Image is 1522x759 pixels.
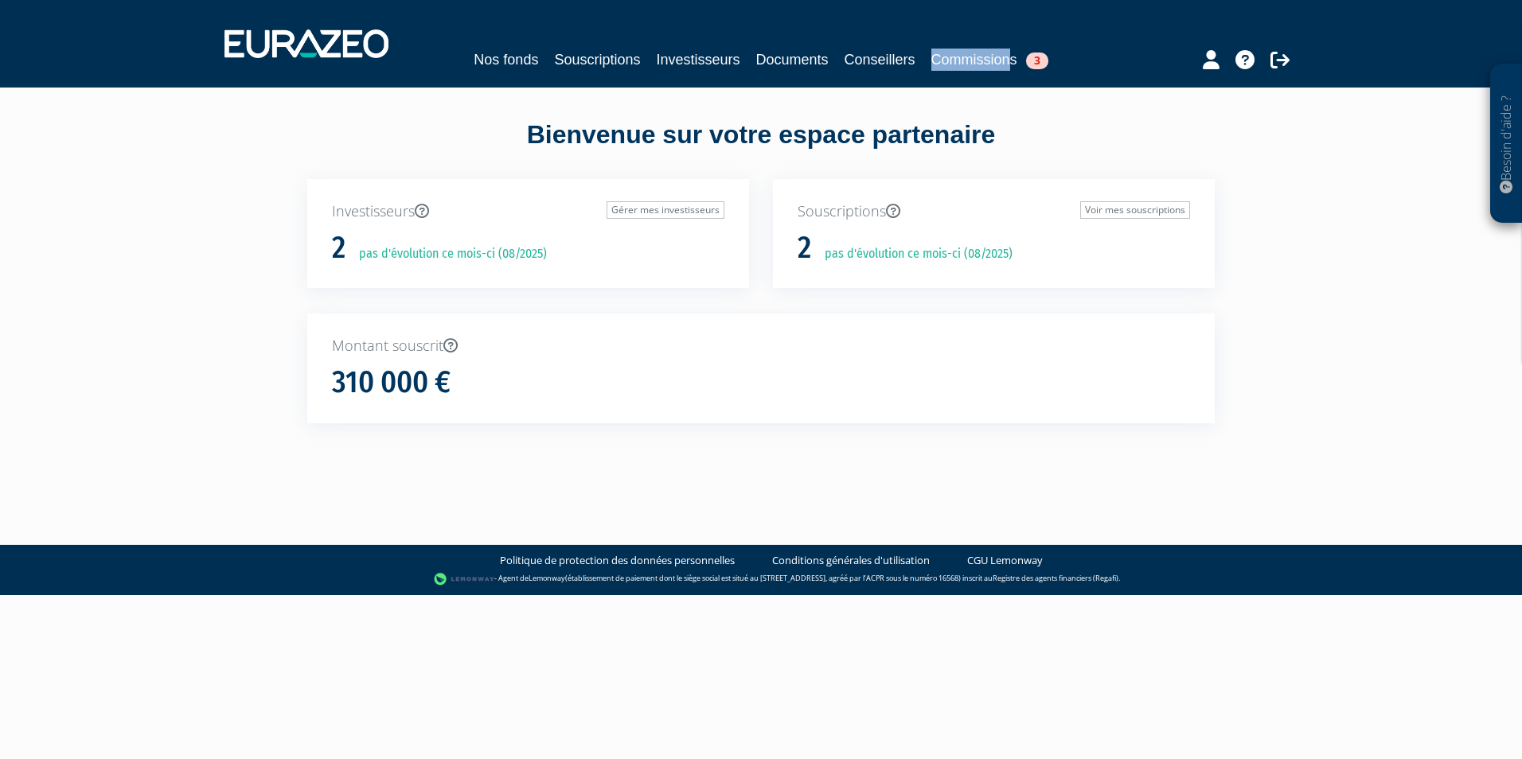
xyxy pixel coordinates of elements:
[332,366,451,399] h1: 310 000 €
[656,49,740,71] a: Investisseurs
[500,553,735,568] a: Politique de protection des données personnelles
[931,49,1048,71] a: Commissions3
[967,553,1043,568] a: CGU Lemonway
[772,553,930,568] a: Conditions générales d'utilisation
[554,49,640,71] a: Souscriptions
[332,201,724,222] p: Investisseurs
[814,245,1013,263] p: pas d'évolution ce mois-ci (08/2025)
[224,29,388,58] img: 1732889491-logotype_eurazeo_blanc_rvb.png
[295,117,1227,179] div: Bienvenue sur votre espace partenaire
[1080,201,1190,219] a: Voir mes souscriptions
[474,49,538,71] a: Nos fonds
[993,573,1118,583] a: Registre des agents financiers (Regafi)
[1026,53,1048,69] span: 3
[16,571,1506,587] div: - Agent de (établissement de paiement dont le siège social est situé au [STREET_ADDRESS], agréé p...
[845,49,915,71] a: Conseillers
[798,232,811,265] h1: 2
[798,201,1190,222] p: Souscriptions
[348,245,547,263] p: pas d'évolution ce mois-ci (08/2025)
[434,571,495,587] img: logo-lemonway.png
[756,49,829,71] a: Documents
[332,232,345,265] h1: 2
[1497,72,1516,216] p: Besoin d'aide ?
[607,201,724,219] a: Gérer mes investisseurs
[529,573,565,583] a: Lemonway
[332,336,1190,356] p: Montant souscrit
